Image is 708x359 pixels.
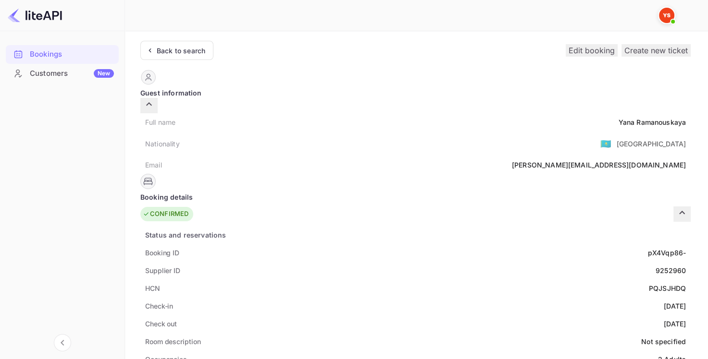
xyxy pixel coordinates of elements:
[54,334,71,351] button: Collapse navigation
[664,319,686,329] div: [DATE]
[664,301,686,311] div: [DATE]
[157,46,205,56] div: Back to search
[145,248,179,258] div: Booking ID
[566,44,618,57] button: Edit booking
[140,192,691,202] div: Booking details
[6,64,119,82] a: CustomersNew
[30,49,114,60] div: Bookings
[145,160,162,170] div: Email
[649,283,686,293] div: PQJSJHDQ
[600,135,611,152] span: United States
[512,160,686,170] div: [PERSON_NAME][EMAIL_ADDRESS][DOMAIN_NAME]
[145,301,173,311] div: Check-in
[143,209,188,219] div: CONFIRMED
[145,319,177,329] div: Check out
[140,88,691,98] div: Guest information
[145,117,175,127] div: Full name
[618,117,686,127] div: Yana Ramanouskaya
[145,283,160,293] div: HCN
[656,265,686,275] div: 9252960
[6,64,119,83] div: CustomersNew
[30,68,114,79] div: Customers
[6,45,119,63] a: Bookings
[6,45,119,64] div: Bookings
[8,8,62,23] img: LiteAPI logo
[616,139,686,149] div: [GEOGRAPHIC_DATA]
[641,336,686,347] div: Not specified
[94,69,114,78] div: New
[145,139,180,149] div: Nationality
[659,8,674,23] img: Yandex Support
[145,230,226,240] div: Status and reservations
[145,336,200,347] div: Room description
[621,44,691,57] button: Create new ticket
[648,248,686,258] div: pX4Vqp86-
[145,265,180,275] div: Supplier ID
